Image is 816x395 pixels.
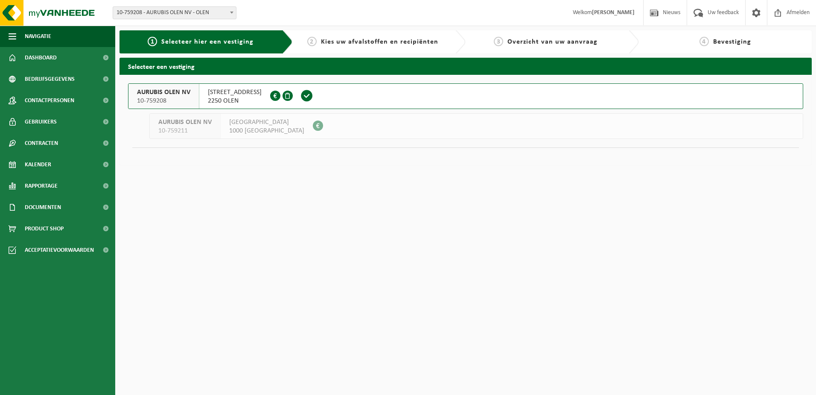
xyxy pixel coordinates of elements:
span: Dashboard [25,47,57,68]
span: Acceptatievoorwaarden [25,239,94,261]
span: Contracten [25,133,58,154]
strong: [PERSON_NAME] [592,9,635,16]
span: 10-759211 [158,127,212,135]
span: 3 [494,37,503,46]
span: Rapportage [25,175,58,197]
span: Kies uw afvalstoffen en recipiënten [321,38,438,45]
h2: Selecteer een vestiging [119,58,812,74]
span: Product Shop [25,218,64,239]
span: Contactpersonen [25,90,74,111]
span: [GEOGRAPHIC_DATA] [229,118,304,127]
span: AURUBIS OLEN NV [158,118,212,127]
button: AURUBIS OLEN NV 10-759208 [STREET_ADDRESS]2250 OLEN [128,83,803,109]
span: 4 [699,37,709,46]
span: Navigatie [25,26,51,47]
span: 10-759208 - AURUBIS OLEN NV - OLEN [113,7,236,19]
span: Bedrijfsgegevens [25,68,75,90]
span: 1 [148,37,157,46]
span: 1000 [GEOGRAPHIC_DATA] [229,127,304,135]
span: AURUBIS OLEN NV [137,88,190,97]
span: Bevestiging [713,38,751,45]
span: [STREET_ADDRESS] [208,88,262,97]
span: Kalender [25,154,51,175]
span: Selecteer hier een vestiging [161,38,254,45]
span: Gebruikers [25,111,57,133]
span: 2 [307,37,317,46]
span: 10-759208 - AURUBIS OLEN NV - OLEN [113,6,236,19]
span: 10-759208 [137,97,190,105]
span: Documenten [25,197,61,218]
span: Overzicht van uw aanvraag [507,38,597,45]
span: 2250 OLEN [208,97,262,105]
